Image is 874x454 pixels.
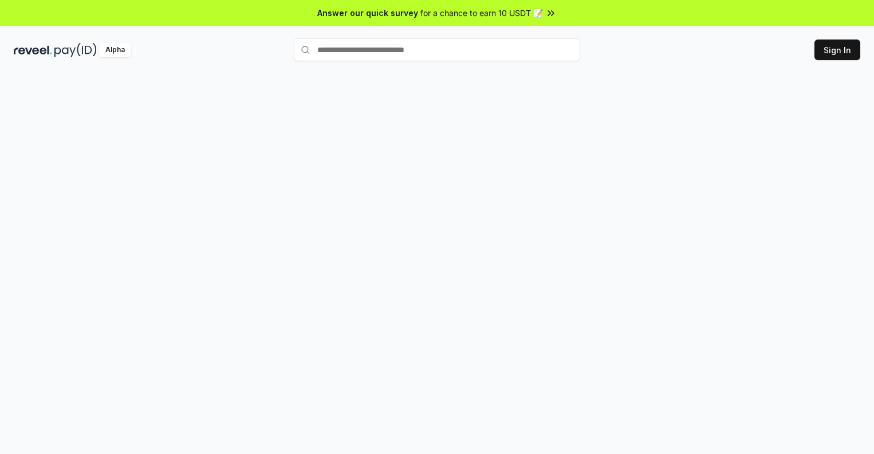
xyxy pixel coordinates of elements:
[14,43,52,57] img: reveel_dark
[54,43,97,57] img: pay_id
[814,40,860,60] button: Sign In
[420,7,543,19] span: for a chance to earn 10 USDT 📝
[99,43,131,57] div: Alpha
[317,7,418,19] span: Answer our quick survey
